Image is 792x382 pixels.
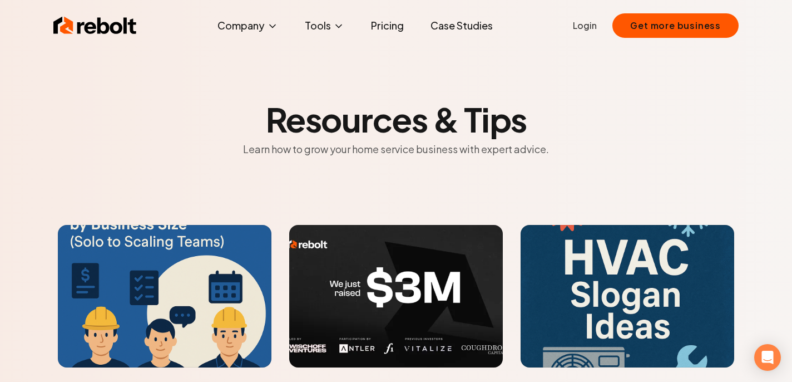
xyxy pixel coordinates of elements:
[754,344,781,371] div: Open Intercom Messenger
[296,14,353,37] button: Tools
[573,19,597,32] a: Login
[209,14,287,37] button: Company
[612,13,739,38] button: Get more business
[209,102,583,136] h2: Resources & Tips
[422,14,502,37] a: Case Studies
[209,140,583,158] p: Learn how to grow your home service business with expert advice.
[362,14,413,37] a: Pricing
[53,14,137,37] img: Rebolt Logo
